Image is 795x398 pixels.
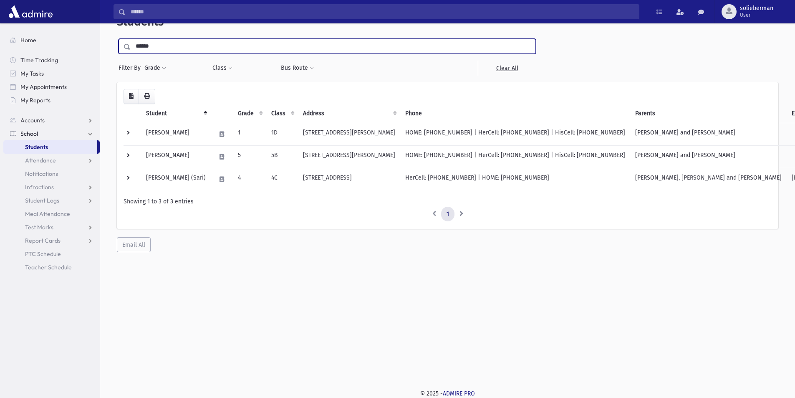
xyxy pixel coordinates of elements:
a: Time Tracking [3,53,100,67]
td: [PERSON_NAME] (Sari) [141,168,211,190]
span: Students [25,143,48,151]
span: Test Marks [25,223,53,231]
th: Class: activate to sort column ascending [266,104,298,123]
a: My Reports [3,94,100,107]
td: [STREET_ADDRESS] [298,168,400,190]
span: My Appointments [20,83,67,91]
span: School [20,130,38,137]
th: Parents [630,104,787,123]
td: HOME: [PHONE_NUMBER] | HerCell: [PHONE_NUMBER] | HisCell: [PHONE_NUMBER] [400,123,630,145]
a: Home [3,33,100,47]
td: 4C [266,168,298,190]
a: ADMIRE PRO [443,390,475,397]
td: [PERSON_NAME] [141,123,211,145]
a: My Tasks [3,67,100,80]
span: Home [20,36,36,44]
th: Phone [400,104,630,123]
div: Showing 1 to 3 of 3 entries [124,197,772,206]
button: CSV [124,89,139,104]
span: Student Logs [25,197,59,204]
a: 1 [441,207,454,222]
button: Bus Route [280,61,314,76]
img: AdmirePro [7,3,55,20]
a: Students [3,140,97,154]
th: Address: activate to sort column ascending [298,104,400,123]
span: solieberman [740,5,773,12]
a: Accounts [3,114,100,127]
th: Student: activate to sort column descending [141,104,211,123]
span: Time Tracking [20,56,58,64]
a: Student Logs [3,194,100,207]
div: © 2025 - [114,389,782,398]
td: 1D [266,123,298,145]
input: Search [126,4,639,19]
td: HerCell: [PHONE_NUMBER] | HOME: [PHONE_NUMBER] [400,168,630,190]
td: [PERSON_NAME] and [PERSON_NAME] [630,145,787,168]
td: 4 [233,168,266,190]
a: Infractions [3,180,100,194]
td: [STREET_ADDRESS][PERSON_NAME] [298,123,400,145]
th: Grade: activate to sort column ascending [233,104,266,123]
span: Meal Attendance [25,210,70,218]
button: Print [139,89,155,104]
button: Grade [144,61,167,76]
td: HOME: [PHONE_NUMBER] | HerCell: [PHONE_NUMBER] | HisCell: [PHONE_NUMBER] [400,145,630,168]
td: 5B [266,145,298,168]
td: [PERSON_NAME] and [PERSON_NAME] [630,123,787,145]
span: Teacher Schedule [25,264,72,271]
td: 1 [233,123,266,145]
a: Teacher Schedule [3,261,100,274]
a: School [3,127,100,140]
span: My Tasks [20,70,44,77]
span: Notifications [25,170,58,177]
td: [PERSON_NAME] [141,145,211,168]
a: Attendance [3,154,100,167]
a: Meal Attendance [3,207,100,221]
a: Test Marks [3,221,100,234]
span: My Reports [20,96,50,104]
a: Notifications [3,167,100,180]
td: [PERSON_NAME], [PERSON_NAME] and [PERSON_NAME] [630,168,787,190]
a: My Appointments [3,80,100,94]
span: Accounts [20,117,45,124]
a: Clear All [478,61,536,76]
button: Class [212,61,233,76]
td: [STREET_ADDRESS][PERSON_NAME] [298,145,400,168]
button: Email All [117,237,151,252]
span: Infractions [25,183,54,191]
a: PTC Schedule [3,247,100,261]
span: User [740,12,773,18]
span: PTC Schedule [25,250,61,258]
td: 5 [233,145,266,168]
span: Attendance [25,157,56,164]
a: Report Cards [3,234,100,247]
span: Report Cards [25,237,61,244]
span: Filter By [119,63,144,72]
